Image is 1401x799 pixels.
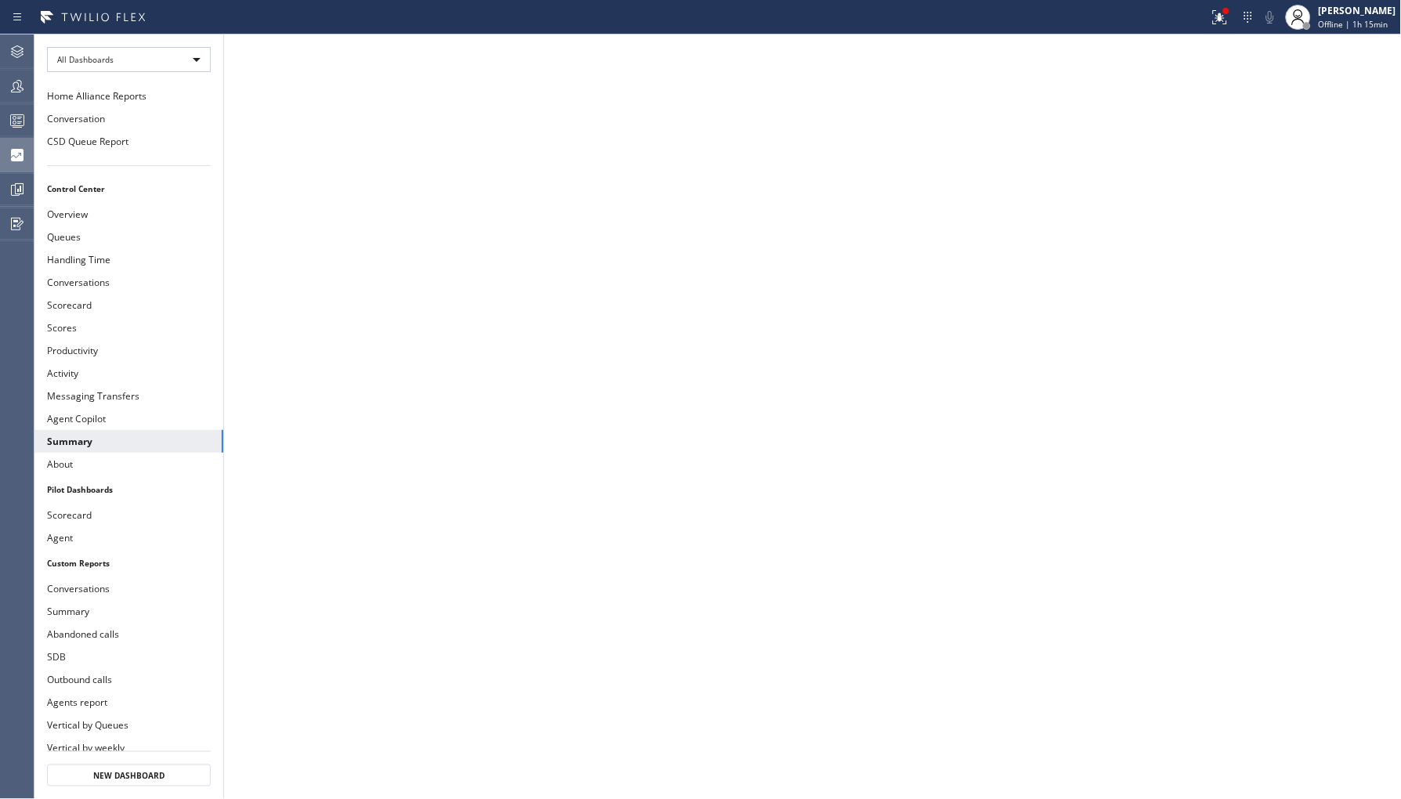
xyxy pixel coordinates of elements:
[34,203,223,226] button: Overview
[34,600,223,623] button: Summary
[34,179,223,199] li: Control Center
[34,339,223,362] button: Productivity
[34,362,223,385] button: Activity
[34,526,223,549] button: Agent
[34,85,223,107] button: Home Alliance Reports
[34,226,223,248] button: Queues
[34,316,223,339] button: Scores
[47,47,211,72] div: All Dashboards
[1319,4,1396,17] div: [PERSON_NAME]
[1319,19,1388,30] span: Offline | 1h 15min
[1259,6,1281,28] button: Mute
[34,691,223,714] button: Agents report
[224,34,1401,799] iframe: dashboard_9f6bb337dffe
[34,248,223,271] button: Handling Time
[34,623,223,645] button: Abandoned calls
[34,553,223,573] li: Custom Reports
[34,479,223,500] li: Pilot Dashboards
[34,385,223,407] button: Messaging Transfers
[34,271,223,294] button: Conversations
[34,453,223,475] button: About
[34,668,223,691] button: Outbound calls
[47,765,211,786] button: New Dashboard
[34,504,223,526] button: Scorecard
[34,714,223,736] button: Vertical by Queues
[34,430,223,453] button: Summary
[34,577,223,600] button: Conversations
[34,736,223,759] button: Vertical by weekly
[34,407,223,430] button: Agent Copilot
[34,107,223,130] button: Conversation
[34,294,223,316] button: Scorecard
[34,645,223,668] button: SDB
[34,130,223,153] button: CSD Queue Report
